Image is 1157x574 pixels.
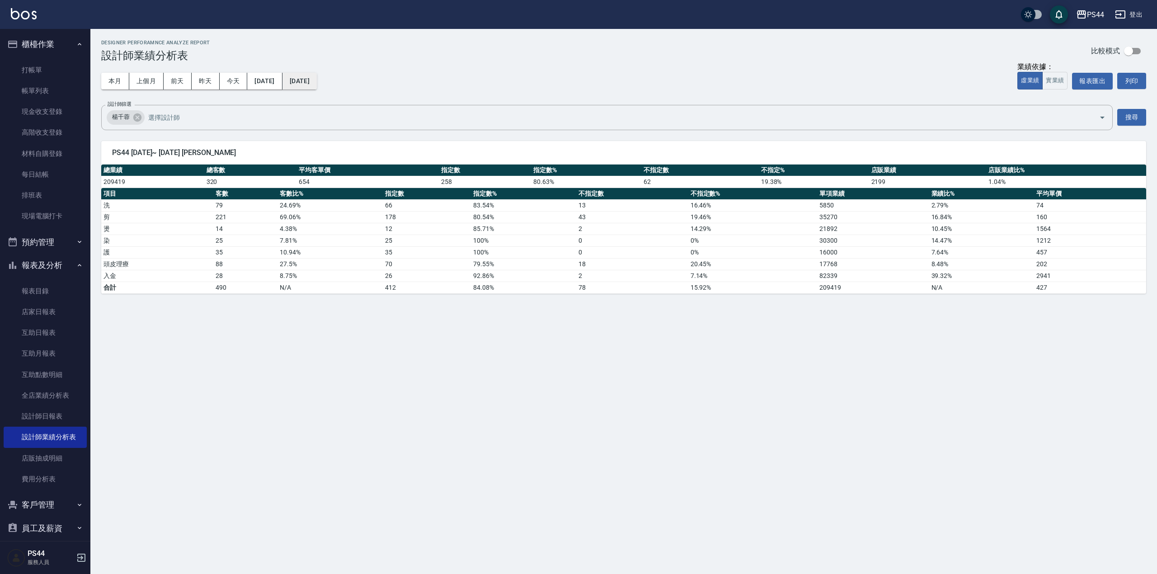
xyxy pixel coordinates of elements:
td: 39.32 % [929,270,1035,282]
th: 指定數% [471,188,576,200]
button: [DATE] [247,73,282,89]
span: 楊千蓉 [107,113,135,122]
button: 昨天 [192,73,220,89]
button: 商品管理 [4,540,87,563]
th: 平均單價 [1034,188,1146,200]
td: 14 [213,223,278,235]
td: 4.38 % [277,223,383,235]
td: 35 [383,246,471,258]
td: 2941 [1034,270,1146,282]
td: 92.86 % [471,270,576,282]
th: 總客數 [204,165,297,176]
a: 店販抽成明細 [4,448,87,469]
th: 指定數% [531,165,641,176]
th: 客數 [213,188,278,200]
th: 項目 [101,188,213,200]
td: 8.75 % [277,270,383,282]
a: 費用分析表 [4,469,87,489]
td: 28 [213,270,278,282]
td: 1.04 % [986,176,1146,188]
td: 洗 [101,199,213,211]
a: 每日結帳 [4,164,87,185]
td: 82339 [817,270,929,282]
td: 0 % [688,246,817,258]
div: PS44 [1087,9,1104,20]
a: 設計師業績分析表 [4,427,87,447]
td: 202 [1034,258,1146,270]
a: 材料自購登錄 [4,143,87,164]
td: 19.46 % [688,211,817,223]
td: 30300 [817,235,929,246]
td: 2 [576,270,688,282]
th: 客數比% [277,188,383,200]
td: 19.38 % [759,176,869,188]
td: 74 [1034,199,1146,211]
td: 80.54 % [471,211,576,223]
img: Person [7,549,25,567]
td: 合計 [101,282,213,293]
a: 互助點數明細 [4,364,87,385]
button: 搜尋 [1117,109,1146,126]
td: 2199 [869,176,987,188]
h2: Designer Perforamnce Analyze Report [101,40,210,46]
span: PS44 [DATE]~ [DATE] [PERSON_NAME] [112,148,1135,157]
button: 報表及分析 [4,254,87,277]
div: 業績依據： [1017,62,1068,72]
td: 18 [576,258,688,270]
th: 不指定數% [688,188,817,200]
th: 不指定數 [641,165,759,176]
td: 320 [204,176,297,188]
td: 79 [213,199,278,211]
td: 209419 [817,282,929,293]
button: 登出 [1111,6,1146,23]
td: 412 [383,282,471,293]
td: 66 [383,199,471,211]
td: 27.5 % [277,258,383,270]
td: 43 [576,211,688,223]
a: 互助日報表 [4,322,87,343]
td: 26 [383,270,471,282]
td: 20.45 % [688,258,817,270]
td: 染 [101,235,213,246]
td: 490 [213,282,278,293]
td: 7.64 % [929,246,1035,258]
input: 選擇設計師 [146,109,1083,125]
td: 16000 [817,246,929,258]
button: save [1050,5,1068,24]
td: 17768 [817,258,929,270]
td: 178 [383,211,471,223]
button: 員工及薪資 [4,517,87,540]
td: 13 [576,199,688,211]
td: 頭皮理療 [101,258,213,270]
td: 258 [439,176,531,188]
th: 單項業績 [817,188,929,200]
button: 虛業績 [1017,72,1043,89]
th: 指定數 [439,165,531,176]
p: 服務人員 [28,558,74,566]
td: 入金 [101,270,213,282]
td: N/A [277,282,383,293]
td: 209419 [101,176,204,188]
a: 設計師日報表 [4,406,87,427]
button: Open [1095,110,1110,125]
td: 護 [101,246,213,258]
td: 1212 [1034,235,1146,246]
a: 排班表 [4,185,87,206]
th: 平均客單價 [296,165,439,176]
td: 1564 [1034,223,1146,235]
button: 實業績 [1042,72,1068,89]
td: 0 [576,235,688,246]
td: 2 [576,223,688,235]
td: 62 [641,176,759,188]
th: 總業績 [101,165,204,176]
button: 報表匯出 [1072,73,1113,89]
td: 78 [576,282,688,293]
a: 現場電腦打卡 [4,206,87,226]
p: 比較模式 [1091,46,1120,56]
td: 88 [213,258,278,270]
td: 10.94 % [277,246,383,258]
button: 前天 [164,73,192,89]
td: 8.48 % [929,258,1035,270]
td: 160 [1034,211,1146,223]
th: 業績比% [929,188,1035,200]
